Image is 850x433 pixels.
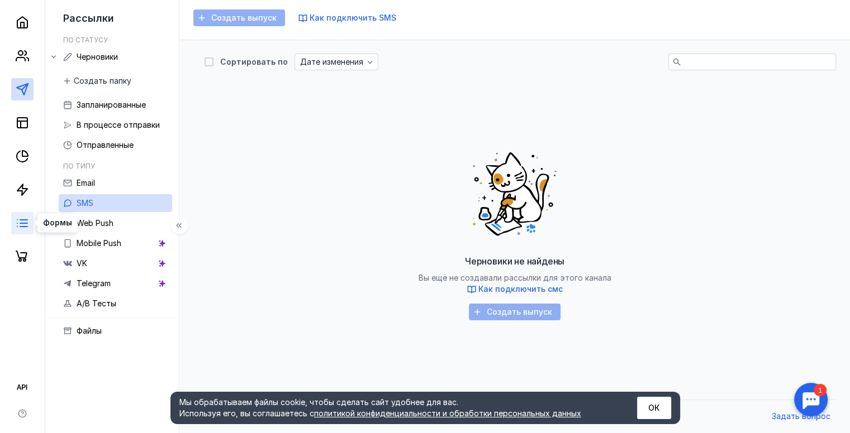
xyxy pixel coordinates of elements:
[59,116,172,134] a: В процессе отправки
[310,13,396,22] span: Как подключить SMS
[77,52,118,61] span: Черновики
[59,254,172,272] a: VK
[77,278,111,288] span: Telegram
[43,219,72,227] span: Формы
[179,397,610,419] div: Мы обрабатываем файлы cookie, чтобы сделать сайт удобнее для вас. Используя его, вы соглашаетесь c
[77,198,93,208] span: SMS
[77,120,160,129] span: В процессе отправки
[77,140,134,150] span: Отправленные
[59,194,172,212] a: SMS
[63,36,108,44] h5: По статусу
[772,412,830,421] span: Задать вопрос
[77,178,95,187] span: Email
[419,273,611,295] span: Вы ещё не создавали рассылки для этого канала
[77,238,121,248] span: Mobile Push
[220,58,288,66] div: Сортировать по
[766,408,836,425] button: Задать вопрос
[314,408,581,418] a: политикой конфиденциальности и обработки персональных данных
[637,397,671,419] button: ОК
[59,214,172,232] a: Web Push
[295,54,378,70] button: Дате изменения
[77,218,113,228] span: Web Push
[63,162,95,170] h5: По типу
[77,258,87,268] span: VK
[59,234,172,252] a: Mobile Push
[59,295,172,312] a: A/B Тесты
[59,73,137,89] button: Создать папку
[25,7,38,19] div: 1
[77,299,116,308] span: A/B Тесты
[59,322,172,340] a: Файлы
[74,76,131,86] span: Создать папку
[478,284,563,294] span: Как подключить смс
[63,12,114,24] span: Рассылки
[59,275,172,292] a: Telegram
[59,48,172,66] a: Черновики
[300,57,363,67] span: Дате изменения
[59,96,172,114] a: Запланированные
[465,256,564,267] span: Черновики не найдены
[77,326,102,335] span: Файлы
[77,100,146,109] span: Запланированные
[298,12,396,23] button: Как подключить SMS
[59,174,172,192] a: Email
[467,283,563,295] button: Как подключить смс
[59,136,172,154] a: Отправленные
